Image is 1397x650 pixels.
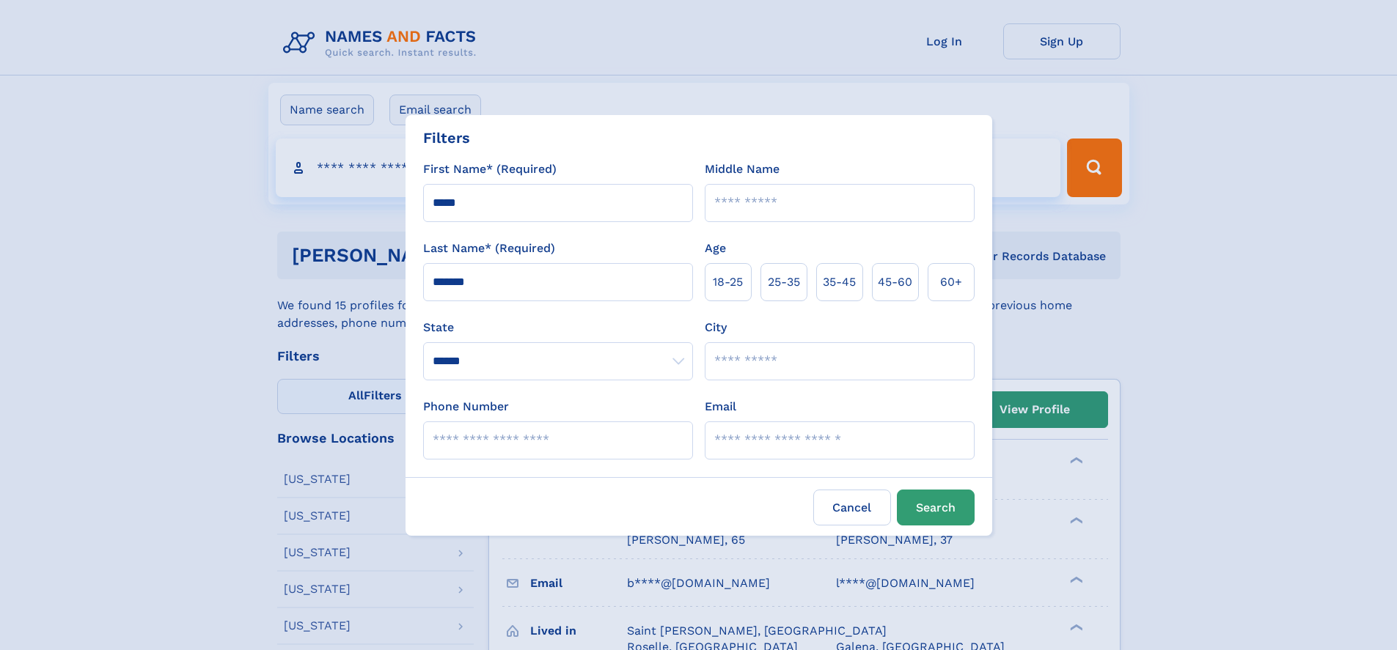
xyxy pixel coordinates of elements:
[823,273,856,291] span: 35‑45
[423,398,509,416] label: Phone Number
[768,273,800,291] span: 25‑35
[940,273,962,291] span: 60+
[423,319,693,336] label: State
[897,490,975,525] button: Search
[705,240,726,257] label: Age
[423,240,555,257] label: Last Name* (Required)
[705,160,780,178] label: Middle Name
[705,319,727,336] label: City
[713,273,743,291] span: 18‑25
[705,398,736,416] label: Email
[423,160,557,178] label: First Name* (Required)
[423,127,470,149] div: Filters
[813,490,891,525] label: Cancel
[878,273,912,291] span: 45‑60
